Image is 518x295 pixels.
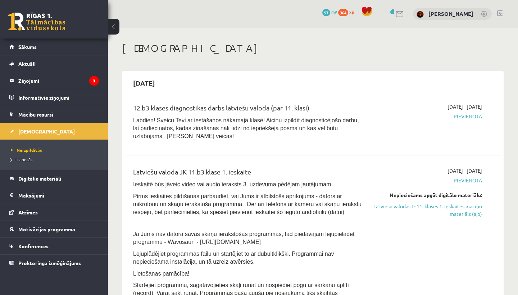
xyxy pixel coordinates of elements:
legend: Ziņojumi [18,72,99,89]
a: Digitālie materiāli [9,170,99,187]
a: Ziņojumi3 [9,72,99,89]
span: Aktuāli [18,60,36,67]
span: 97 [322,9,330,16]
a: 364 xp [338,9,358,15]
a: [PERSON_NAME] [428,10,473,17]
a: Aktuāli [9,55,99,72]
span: Lejuplādējiet programmas failu un startējiet to ar dubultklikšķi. Programmai nav nepieciešama ins... [133,251,334,265]
span: [DATE] - [DATE] [447,167,482,174]
a: Mācību resursi [9,106,99,123]
span: Motivācijas programma [18,226,75,232]
legend: Informatīvie ziņojumi [18,89,99,106]
span: [DATE] - [DATE] [447,103,482,110]
div: 12.b3 klases diagnostikas darbs latviešu valodā (par 11. klasi) [133,103,362,116]
span: Sākums [18,44,37,50]
h2: [DATE] [126,74,162,91]
span: Pirms ieskaites pildīšanas pārbaudiet, vai Jums ir atbilstošs aprīkojums - dators ar mikrofonu un... [133,193,362,215]
div: Nepieciešams apgūt digitālo materiālu: [373,191,482,199]
div: Latviešu valoda JK 11.b3 klase 1. ieskaite [133,167,362,180]
a: Proktoringa izmēģinājums [9,255,99,271]
span: Labdien! Sveicu Tevi ar iestāšanos nākamajā klasē! Aicinu izpildīt diagnosticējošo darbu, lai pār... [133,117,359,139]
span: Konferences [18,243,49,249]
img: Artūrs Valgers [417,11,424,18]
span: Lietošanas pamācība! [133,271,190,277]
span: Digitālie materiāli [18,175,61,182]
span: 364 [338,9,348,16]
a: Neizpildītās [11,147,101,153]
span: Ja Jums nav datorā savas skaņu ierakstošas programmas, tad piedāvājam lejupielādēt programmu - Wa... [133,231,354,245]
span: mP [331,9,337,15]
a: Rīgas 1. Tālmācības vidusskola [8,13,65,31]
span: Pievienota [373,177,482,184]
a: Sākums [9,38,99,55]
span: Izlabotās [11,156,32,162]
a: 97 mP [322,9,337,15]
a: Maksājumi [9,187,99,204]
a: Konferences [9,238,99,254]
span: xp [349,9,354,15]
a: Izlabotās [11,156,101,163]
a: Motivācijas programma [9,221,99,237]
h1: [DEMOGRAPHIC_DATA] [122,42,504,54]
a: Atzīmes [9,204,99,221]
span: Mācību resursi [18,111,53,118]
a: Latviešu valodas I - 11. klases 1. ieskaites mācību materiāls (a,b) [373,203,482,218]
span: [DEMOGRAPHIC_DATA] [18,128,75,135]
legend: Maksājumi [18,187,99,204]
span: Neizpildītās [11,147,42,153]
a: Informatīvie ziņojumi [9,89,99,106]
i: 3 [89,76,99,86]
span: Pievienota [373,113,482,120]
span: Atzīmes [18,209,38,215]
span: Ieskaitē būs jāveic video vai audio ieraksts 3. uzdevuma pēdējam jautājumam. [133,181,333,187]
span: Proktoringa izmēģinājums [18,260,81,266]
a: [DEMOGRAPHIC_DATA] [9,123,99,140]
